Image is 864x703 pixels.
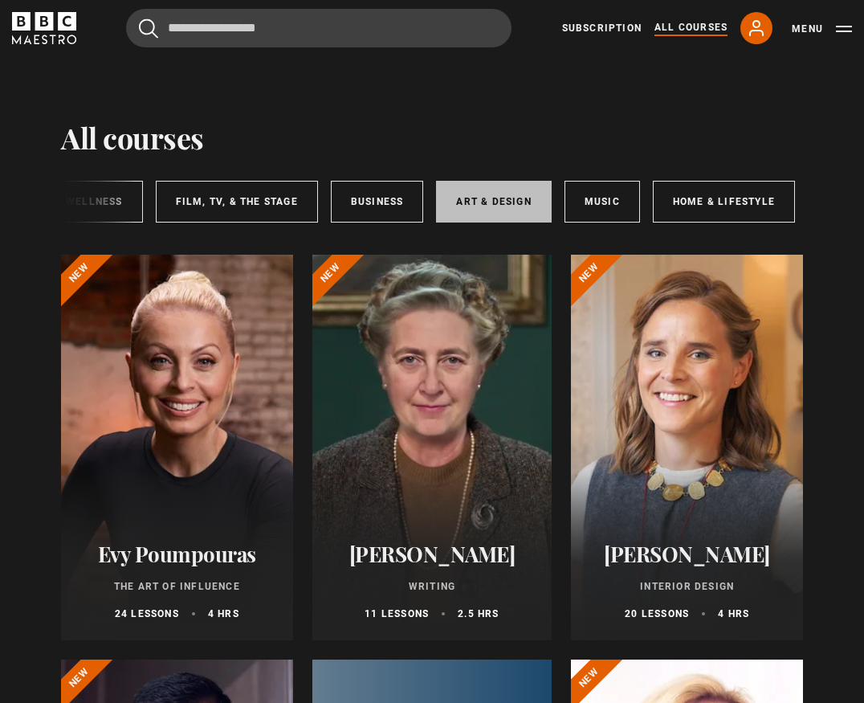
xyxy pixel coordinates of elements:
[331,181,424,223] a: Business
[590,542,784,566] h2: [PERSON_NAME]
[312,255,552,640] a: [PERSON_NAME] Writing 11 lessons 2.5 hrs New
[458,607,499,621] p: 2.5 hrs
[571,255,803,640] a: [PERSON_NAME] Interior Design 20 lessons 4 hrs New
[126,9,511,47] input: Search
[80,542,274,566] h2: Evy Poumpouras
[564,181,640,223] a: Music
[436,181,551,223] a: Art & Design
[718,607,749,621] p: 4 hrs
[115,607,179,621] p: 24 lessons
[61,121,204,154] h1: All courses
[12,12,76,44] svg: BBC Maestro
[156,181,318,223] a: Film, TV, & The Stage
[625,607,689,621] p: 20 lessons
[61,255,293,640] a: Evy Poumpouras The Art of Influence 24 lessons 4 hrs New
[80,579,274,594] p: The Art of Influence
[208,607,239,621] p: 4 hrs
[139,18,158,39] button: Submit the search query
[792,21,852,37] button: Toggle navigation
[590,579,784,594] p: Interior Design
[654,20,727,36] a: All Courses
[365,607,429,621] p: 11 lessons
[653,181,795,223] a: Home & Lifestyle
[332,579,533,594] p: Writing
[562,21,642,35] a: Subscription
[332,542,533,566] h2: [PERSON_NAME]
